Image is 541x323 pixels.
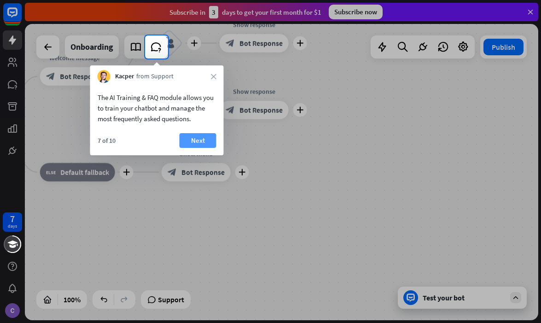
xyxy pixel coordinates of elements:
button: Open LiveChat chat widget [7,4,35,31]
span: from Support [136,72,174,81]
button: Next [180,133,216,148]
span: Kacper [115,72,134,81]
i: close [211,74,216,79]
div: 7 of 10 [98,136,116,145]
div: The AI Training & FAQ module allows you to train your chatbot and manage the most frequently aske... [98,92,216,124]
